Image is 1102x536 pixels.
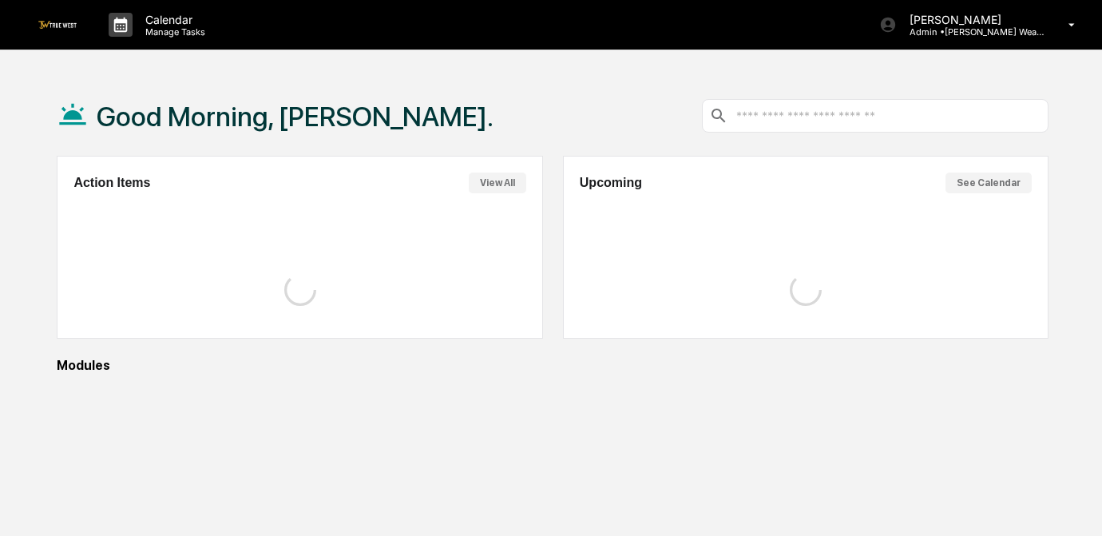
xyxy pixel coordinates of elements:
p: Manage Tasks [133,26,213,38]
h2: Upcoming [580,176,642,190]
p: Calendar [133,13,213,26]
button: View All [469,173,526,193]
button: See Calendar [945,173,1032,193]
h2: Action Items [73,176,150,190]
img: logo [38,21,77,28]
p: Admin • [PERSON_NAME] Wealth Management [897,26,1045,38]
div: Modules [57,358,1048,373]
p: [PERSON_NAME] [897,13,1045,26]
h1: Good Morning, [PERSON_NAME]. [97,101,494,133]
